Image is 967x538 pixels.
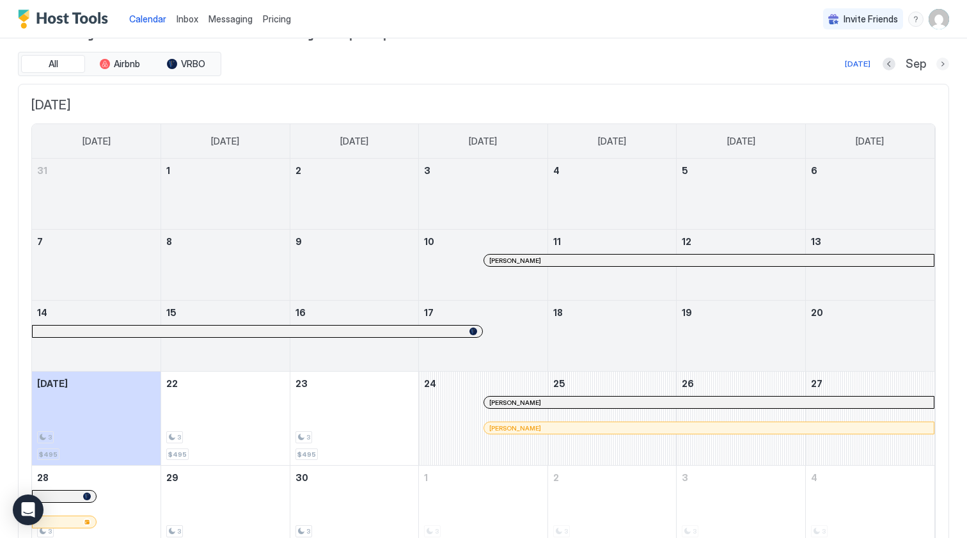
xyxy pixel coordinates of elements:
[37,236,43,247] span: 7
[856,136,884,147] span: [DATE]
[805,230,934,301] td: September 13, 2025
[166,378,178,389] span: 22
[295,378,308,389] span: 23
[564,527,568,535] span: 3
[844,13,898,25] span: Invite Friends
[161,301,290,372] td: September 15, 2025
[154,55,218,73] button: VRBO
[32,159,161,182] a: August 31, 2025
[806,372,934,395] a: September 27, 2025
[211,136,239,147] span: [DATE]
[598,136,626,147] span: [DATE]
[419,230,548,301] td: September 10, 2025
[806,159,934,182] a: September 6, 2025
[424,236,434,247] span: 10
[32,466,161,489] a: September 28, 2025
[306,433,310,441] span: 3
[129,12,166,26] a: Calendar
[489,257,541,265] span: [PERSON_NAME]
[553,236,561,247] span: 11
[677,301,806,372] td: September 19, 2025
[489,424,929,432] div: [PERSON_NAME]
[548,372,677,395] a: September 25, 2025
[161,230,290,301] td: September 8, 2025
[585,124,639,159] a: Thursday
[489,399,541,407] span: [PERSON_NAME]
[419,372,547,395] a: September 24, 2025
[714,124,768,159] a: Friday
[290,301,419,324] a: September 16, 2025
[32,301,161,372] td: September 14, 2025
[682,236,691,247] span: 12
[553,472,559,483] span: 2
[290,466,419,489] a: September 30, 2025
[805,159,934,230] td: September 6, 2025
[727,136,755,147] span: [DATE]
[37,165,47,176] span: 31
[843,124,897,159] a: Saturday
[48,527,52,535] span: 3
[843,56,872,72] button: [DATE]
[295,307,306,318] span: 16
[49,58,58,70] span: All
[936,58,949,70] button: Next month
[548,466,677,489] a: October 2, 2025
[677,159,805,182] a: September 5, 2025
[88,55,152,73] button: Airbnb
[114,58,140,70] span: Airbnb
[424,307,434,318] span: 17
[424,165,430,176] span: 3
[18,52,221,76] div: tab-group
[489,399,929,407] div: [PERSON_NAME]
[548,230,677,253] a: September 11, 2025
[811,236,821,247] span: 13
[290,159,419,182] a: September 2, 2025
[908,12,924,27] div: menu
[161,230,290,253] a: September 8, 2025
[435,527,439,535] span: 3
[295,472,308,483] span: 30
[677,159,806,230] td: September 5, 2025
[208,12,253,26] a: Messaging
[547,301,677,372] td: September 18, 2025
[677,230,806,301] td: September 12, 2025
[32,372,161,466] td: September 21, 2025
[419,301,547,324] a: September 17, 2025
[297,450,316,459] span: $495
[290,230,419,253] a: September 9, 2025
[161,466,290,489] a: September 29, 2025
[419,301,548,372] td: September 17, 2025
[419,230,547,253] a: September 10, 2025
[161,372,290,466] td: September 22, 2025
[31,97,936,113] span: [DATE]
[553,378,565,389] span: 25
[806,466,934,489] a: October 4, 2025
[181,58,205,70] span: VRBO
[883,58,895,70] button: Previous month
[489,424,541,432] span: [PERSON_NAME]
[37,307,47,318] span: 14
[677,301,805,324] a: September 19, 2025
[166,307,177,318] span: 15
[553,307,563,318] span: 18
[811,307,823,318] span: 20
[70,124,123,159] a: Sunday
[548,301,677,324] a: September 18, 2025
[18,10,114,29] a: Host Tools Logo
[677,466,805,489] a: October 3, 2025
[32,230,161,301] td: September 7, 2025
[419,159,548,230] td: September 3, 2025
[693,527,696,535] span: 3
[263,13,291,25] span: Pricing
[456,124,510,159] a: Wednesday
[208,13,253,24] span: Messaging
[290,159,419,230] td: September 2, 2025
[419,372,548,466] td: September 24, 2025
[677,372,805,395] a: September 26, 2025
[177,13,198,24] span: Inbox
[682,378,694,389] span: 26
[424,378,436,389] span: 24
[161,301,290,324] a: September 15, 2025
[845,58,870,70] div: [DATE]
